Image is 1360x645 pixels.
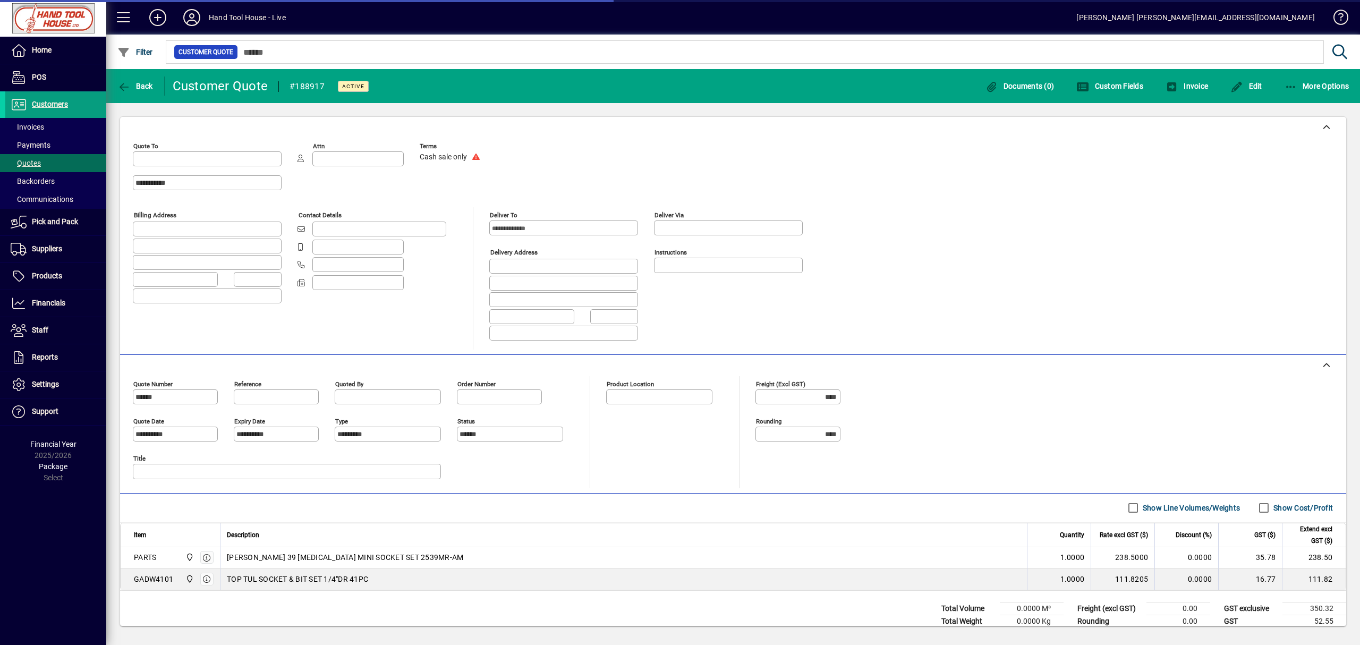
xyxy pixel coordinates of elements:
button: Add [141,8,175,27]
td: Rounding [1072,615,1146,627]
div: Hand Tool House - Live [209,9,286,26]
a: POS [5,64,106,91]
td: 0.0000 M³ [1000,602,1064,615]
div: PARTS [134,552,156,563]
td: 0.00 [1146,615,1210,627]
a: Settings [5,371,106,398]
button: Filter [115,43,156,62]
span: Back [117,82,153,90]
mat-label: Deliver via [654,211,684,219]
td: 0.0000 [1154,547,1218,568]
span: GST ($) [1254,529,1276,541]
td: 16.77 [1218,568,1282,590]
td: GST exclusive [1219,602,1282,615]
mat-label: Attn [313,142,325,150]
a: Payments [5,136,106,154]
td: GST [1219,615,1282,627]
td: 0.0000 [1154,568,1218,590]
a: Knowledge Base [1325,2,1347,37]
a: Suppliers [5,236,106,262]
span: Suppliers [32,244,62,253]
span: Payments [11,141,50,149]
mat-label: Quote To [133,142,158,150]
span: Package [39,462,67,471]
a: Staff [5,317,106,344]
label: Show Cost/Profit [1271,503,1333,513]
span: 1.0000 [1060,552,1085,563]
span: POS [32,73,46,81]
mat-label: Expiry date [234,417,265,425]
a: Backorders [5,172,106,190]
span: Rate excl GST ($) [1100,529,1148,541]
td: 0.0000 Kg [1000,615,1064,627]
span: Terms [420,143,483,150]
div: GADW4101 [134,574,173,584]
span: Staff [32,326,48,334]
span: Description [227,529,259,541]
mat-label: Instructions [654,249,687,256]
td: 35.78 [1218,547,1282,568]
a: Communications [5,190,106,208]
button: Edit [1228,77,1265,96]
mat-label: Quote number [133,380,173,387]
a: Invoices [5,118,106,136]
mat-label: Reference [234,380,261,387]
td: Freight (excl GST) [1072,602,1146,615]
mat-label: Status [457,417,475,425]
div: #188917 [290,78,325,95]
span: Invoice [1166,82,1208,90]
mat-label: Deliver To [490,211,517,219]
td: 0.00 [1146,602,1210,615]
a: Home [5,37,106,64]
span: Extend excl GST ($) [1289,523,1332,547]
span: Backorders [11,177,55,185]
span: Discount (%) [1176,529,1212,541]
div: 238.5000 [1098,552,1148,563]
span: Settings [32,380,59,388]
a: Reports [5,344,106,371]
span: Custom Fields [1076,82,1143,90]
span: Quotes [11,159,41,167]
mat-label: Product location [607,380,654,387]
mat-label: Quoted by [335,380,363,387]
mat-label: Freight (excl GST) [756,380,805,387]
span: Financials [32,299,65,307]
div: 111.8205 [1098,574,1148,584]
span: [PERSON_NAME] 39 [MEDICAL_DATA] MINI SOCKET SET 2539MR-AM [227,552,463,563]
span: Quantity [1060,529,1084,541]
span: Products [32,271,62,280]
label: Show Line Volumes/Weights [1141,503,1240,513]
span: More Options [1285,82,1349,90]
span: Active [342,83,364,90]
span: TOP TUL SOCKET & BIT SET 1/4"DR 41PC [227,574,368,584]
span: 1.0000 [1060,574,1085,584]
a: Quotes [5,154,106,172]
button: Profile [175,8,209,27]
span: Frankton [183,573,195,585]
a: Pick and Pack [5,209,106,235]
span: Financial Year [30,440,76,448]
mat-label: Quote date [133,417,164,425]
td: 111.82 [1282,568,1346,590]
a: Support [5,398,106,425]
button: Back [115,77,156,96]
td: 350.32 [1282,602,1346,615]
button: Invoice [1163,77,1211,96]
mat-label: Type [335,417,348,425]
div: Customer Quote [173,78,268,95]
span: Edit [1230,82,1262,90]
mat-label: Title [133,454,146,462]
div: [PERSON_NAME] [PERSON_NAME][EMAIL_ADDRESS][DOMAIN_NAME] [1076,9,1315,26]
a: Products [5,263,106,290]
span: Item [134,529,147,541]
td: Total Volume [936,602,1000,615]
span: Documents (0) [985,82,1054,90]
span: Cash sale only [420,153,467,162]
span: Invoices [11,123,44,131]
button: Documents (0) [982,77,1057,96]
td: Total Weight [936,615,1000,627]
span: Pick and Pack [32,217,78,226]
button: More Options [1282,77,1352,96]
a: Financials [5,290,106,317]
button: Custom Fields [1074,77,1146,96]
